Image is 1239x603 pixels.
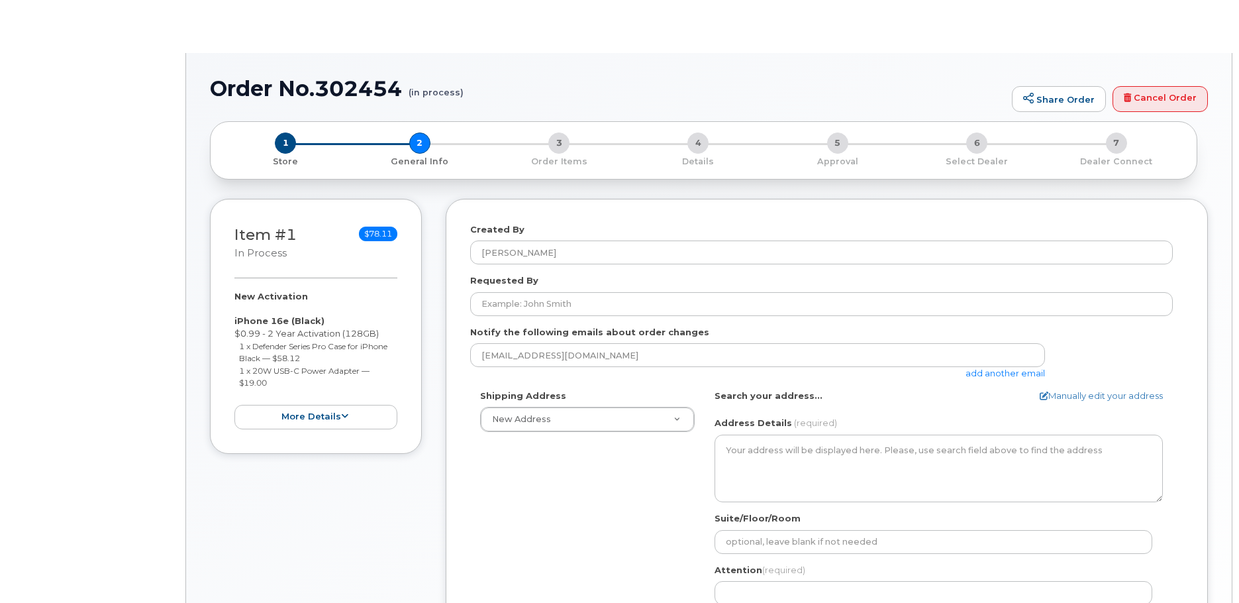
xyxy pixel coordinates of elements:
[221,154,350,168] a: 1 Store
[226,156,344,168] p: Store
[762,565,805,575] span: (required)
[234,247,287,259] small: in process
[359,227,397,241] span: $78.11
[794,417,837,428] span: (required)
[470,292,1173,316] input: Example: John Smith
[470,343,1045,367] input: Example: john@appleseed.com
[210,77,1005,100] h1: Order No.302454
[715,417,792,429] label: Address Details
[234,227,297,260] h3: Item #1
[966,368,1045,378] a: add another email
[480,390,566,402] label: Shipping Address
[1040,390,1163,402] a: Manually edit your address
[275,133,296,154] span: 1
[409,77,464,97] small: (in process)
[470,274,538,287] label: Requested By
[234,405,397,429] button: more details
[234,315,324,326] strong: iPhone 16e (Black)
[1012,86,1106,113] a: Share Order
[715,530,1152,554] input: optional, leave blank if not needed
[715,564,805,576] label: Attention
[715,390,822,402] label: Search your address...
[481,408,694,431] a: New Address
[234,291,308,301] strong: New Activation
[470,223,524,236] label: Created By
[470,326,709,339] label: Notify the following emails about order changes
[492,414,551,424] span: New Address
[239,366,370,388] small: 1 x 20W USB-C Power Adapter — $19.00
[1113,86,1208,113] a: Cancel Order
[234,290,397,429] div: $0.99 - 2 Year Activation (128GB)
[715,512,801,525] label: Suite/Floor/Room
[239,341,387,364] small: 1 x Defender Series Pro Case for iPhone Black — $58.12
